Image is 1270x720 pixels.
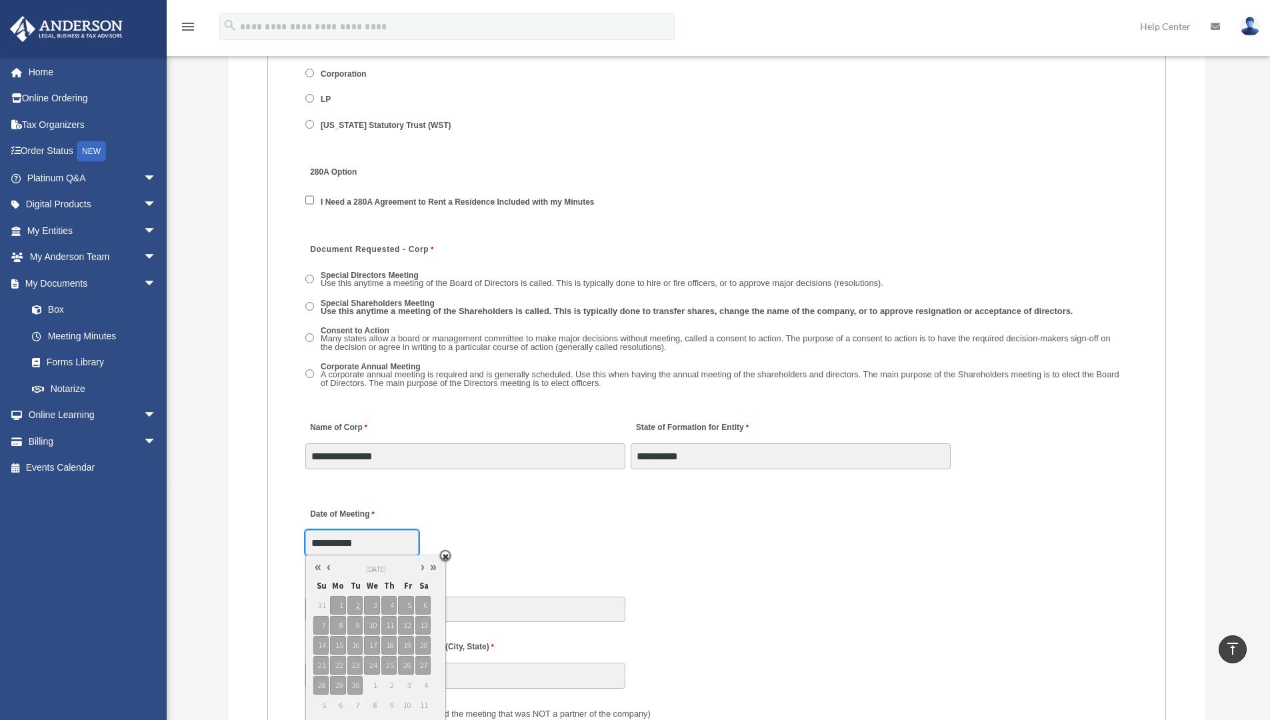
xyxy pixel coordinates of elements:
span: 4 [415,676,431,695]
img: Anderson Advisors Platinum Portal [6,16,127,42]
a: Box [19,297,177,323]
span: 21 [313,656,329,675]
span: Fr [398,577,413,595]
a: Events Calendar [9,455,177,481]
span: Tu [347,577,363,595]
label: 280A Option [305,164,432,182]
span: 24 [364,656,379,675]
span: 31 [313,596,329,615]
i: search [223,18,237,33]
label: Location where Meeting took place (City, State) [305,639,497,657]
label: Corporate Annual Meeting [317,361,1129,390]
span: 27 [415,656,431,675]
span: 7 [347,696,363,715]
a: Order StatusNEW [9,138,177,165]
span: 22 [330,656,345,675]
span: arrow_drop_down [143,428,170,455]
img: User Pic [1240,17,1260,36]
span: Use this anytime a meeting of the Shareholders is called. This is typically done to transfer shar... [321,306,1073,316]
label: Name of Corp [305,419,371,437]
span: 28 [313,676,329,695]
span: arrow_drop_down [143,270,170,297]
a: My Anderson Teamarrow_drop_down [9,244,177,271]
span: 6 [330,696,345,715]
span: Th [381,577,397,595]
a: Platinum Q&Aarrow_drop_down [9,165,177,191]
span: 2 [347,596,363,615]
span: Document Requested - Corp [310,245,429,254]
span: We [364,577,379,595]
div: NEW [77,141,106,161]
span: 11 [415,696,431,715]
span: arrow_drop_down [143,165,170,192]
span: 1 [330,596,345,615]
a: My Documentsarrow_drop_down [9,270,177,297]
i: menu [180,19,196,35]
span: 1 [364,676,379,695]
span: arrow_drop_down [143,244,170,271]
span: 26 [398,656,413,675]
span: 13 [415,616,431,635]
span: 10 [398,696,413,715]
span: 3 [364,596,379,615]
span: 2 [381,676,397,695]
span: arrow_drop_down [143,402,170,429]
span: 18 [381,636,397,655]
span: (Did anyone else attend the meeting that was NOT a partner of the company) [359,709,651,719]
a: Meeting Minutes [19,323,170,349]
span: 6 [415,596,431,615]
span: Mo [330,577,345,595]
a: Forms Library [19,349,177,376]
label: Date of Meeting [305,505,432,523]
a: My Entitiesarrow_drop_down [9,217,177,244]
a: menu [180,23,196,35]
span: 17 [364,636,379,655]
label: Corporation [317,69,371,81]
a: Digital Productsarrow_drop_down [9,191,177,218]
span: 8 [364,696,379,715]
span: 7 [313,616,329,635]
label: Consent to Action [317,325,1129,354]
span: 5 [398,596,413,615]
span: 3 [398,676,413,695]
label: I Need a 280A Agreement to Rent a Residence Included with my Minutes [317,197,599,209]
label: Time of day Meeting Held [305,572,432,590]
span: [DATE] [366,565,386,574]
a: Tax Organizers [9,111,177,138]
span: arrow_drop_down [143,191,170,219]
span: 19 [398,636,413,655]
span: 15 [330,636,345,655]
a: Notarize [19,375,177,402]
span: Many states allow a board or management committee to make major decisions without meeting, called... [321,333,1111,352]
label: Special Shareholders Meeting [317,297,1078,318]
i: vertical_align_top [1225,641,1241,657]
span: 5 [313,696,329,715]
a: Billingarrow_drop_down [9,428,177,455]
span: 14 [313,636,329,655]
span: A corporate annual meeting is required and is generally scheduled. Use this when having the annua... [321,369,1119,388]
span: arrow_drop_down [143,217,170,245]
span: Sa [415,577,431,595]
span: Use this anytime a meeting of the Board of Directors is called. This is typically done to hire or... [321,278,883,288]
label: [US_STATE] Statutory Trust (WST) [317,119,456,131]
span: 11 [381,616,397,635]
span: 16 [347,636,363,655]
a: vertical_align_top [1219,635,1247,663]
span: 12 [398,616,413,635]
span: 23 [347,656,363,675]
span: 9 [347,616,363,635]
label: Special Directors Meeting [317,270,888,291]
label: LP [317,94,336,106]
span: 8 [330,616,345,635]
span: 4 [381,596,397,615]
span: 10 [364,616,379,635]
label: State of Formation for Entity [631,419,751,437]
a: Online Ordering [9,85,177,112]
span: Su [313,577,329,595]
span: 30 [347,676,363,695]
a: Home [9,59,177,85]
span: 9 [381,696,397,715]
span: 25 [381,656,397,675]
span: 20 [415,636,431,655]
span: 29 [330,676,345,695]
